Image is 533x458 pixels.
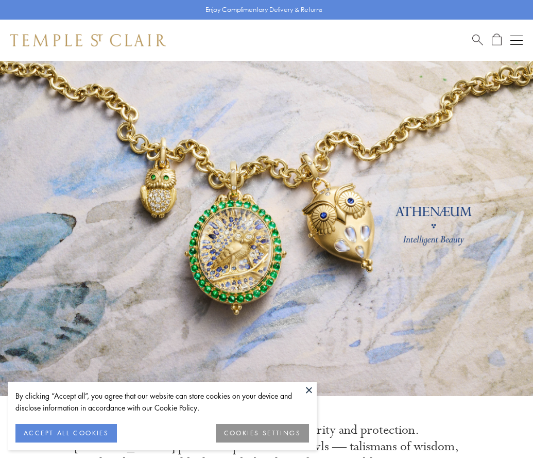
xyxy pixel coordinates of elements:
[216,424,309,443] button: COOKIES SETTINGS
[15,424,117,443] button: ACCEPT ALL COOKIES
[15,390,309,414] div: By clicking “Accept all”, you agree that our website can store cookies on your device and disclos...
[205,5,322,15] p: Enjoy Complimentary Delivery & Returns
[10,34,166,46] img: Temple St. Clair
[472,34,483,46] a: Search
[510,34,523,46] button: Open navigation
[492,34,502,46] a: Open Shopping Bag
